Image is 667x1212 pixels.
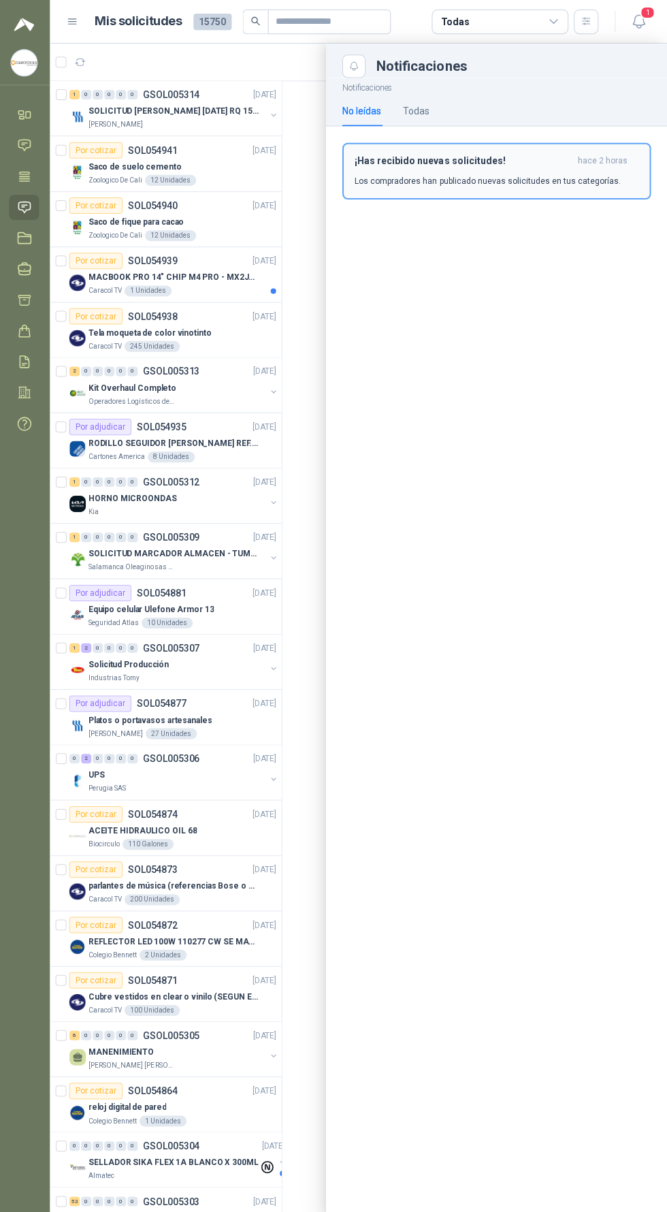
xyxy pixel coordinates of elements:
[404,103,430,118] div: Todas
[343,54,366,78] button: Close
[343,103,382,118] div: No leídas
[252,16,261,26] span: search
[13,50,39,76] img: Company Logo
[640,6,655,19] span: 1
[578,155,628,166] span: hace 2 horas
[327,78,667,95] p: Notificaciones
[355,174,621,187] p: Los compradores han publicado nuevas solicitudes en tus categorías.
[343,142,651,199] button: ¡Has recibido nuevas solicitudes!hace 2 horas Los compradores han publicado nuevas solicitudes en...
[626,10,651,34] button: 1
[377,59,651,73] div: Notificaciones
[355,155,572,166] h3: ¡Has recibido nuevas solicitudes!
[195,14,233,30] span: 15750
[97,12,184,31] h1: Mis solicitudes
[16,16,36,33] img: Logo peakr
[441,14,470,29] div: Todas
